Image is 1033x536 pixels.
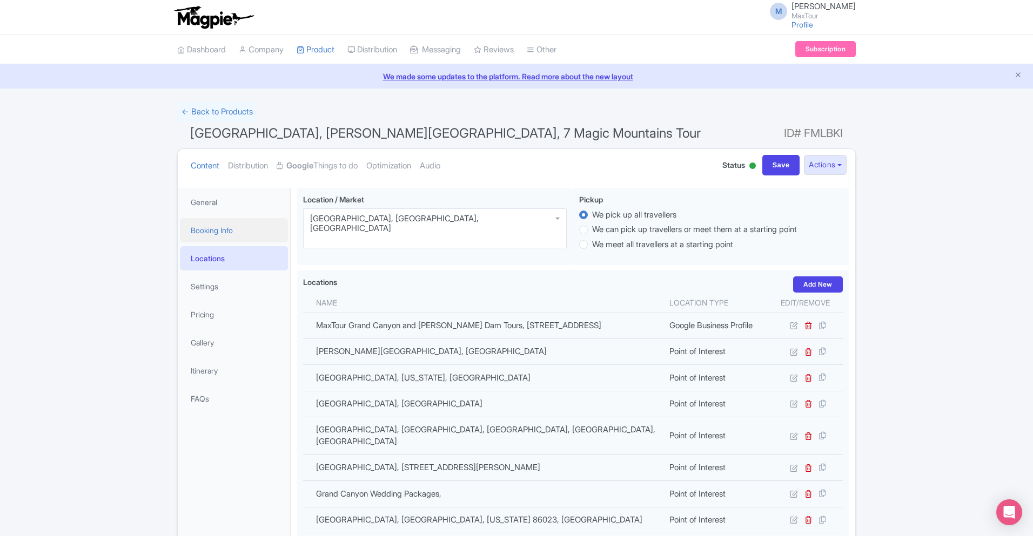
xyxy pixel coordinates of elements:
td: Grand Canyon Wedding Packages, [303,481,663,507]
input: Save [762,155,800,175]
a: Distribution [347,35,397,65]
a: Locations [180,246,288,270]
a: M [PERSON_NAME] MaxTour [763,2,856,19]
a: ← Back to Products [177,101,257,123]
div: Active [747,158,758,175]
a: Itinerary [180,358,288,383]
td: [GEOGRAPHIC_DATA], [US_STATE], [GEOGRAPHIC_DATA] [303,365,663,391]
button: Close announcement [1014,70,1022,82]
th: Location type [663,293,768,313]
a: Dashboard [177,35,226,65]
span: Status [722,159,745,171]
th: Name [303,293,663,313]
strong: Google [286,160,313,172]
span: ID# FMLBKI [784,123,843,144]
a: Profile [791,20,813,29]
td: Point of Interest [663,391,768,417]
td: [GEOGRAPHIC_DATA], [GEOGRAPHIC_DATA] [303,391,663,417]
a: Reviews [474,35,514,65]
a: Audio [420,149,440,183]
button: Actions [804,155,847,175]
a: Booking Info [180,218,288,242]
td: [GEOGRAPHIC_DATA], [GEOGRAPHIC_DATA], [US_STATE] 86023, [GEOGRAPHIC_DATA] [303,507,663,533]
a: Optimization [366,149,411,183]
label: We can pick up travellers or meet them at a starting point [592,223,797,236]
td: Point of Interest [663,417,768,454]
a: Add New [793,276,843,293]
img: logo-ab69f6fb50320c5b225c76a69d11143b.png [172,5,256,29]
span: M [770,3,787,20]
div: [GEOGRAPHIC_DATA], [GEOGRAPHIC_DATA], [GEOGRAPHIC_DATA] [310,214,560,233]
td: Google Business Profile [663,313,768,338]
a: Settings [180,274,288,298]
span: [PERSON_NAME] [791,1,856,11]
span: Location / Market [303,195,364,204]
a: Company [239,35,284,65]
div: Open Intercom Messenger [996,499,1022,525]
label: Locations [303,276,337,288]
a: General [180,190,288,214]
span: [GEOGRAPHIC_DATA], [PERSON_NAME][GEOGRAPHIC_DATA], 7 Magic Mountains Tour [190,125,701,141]
a: Subscription [795,41,856,57]
label: We meet all travellers at a starting point [592,239,733,251]
small: MaxTour [791,12,856,19]
label: We pick up all travellers [592,209,676,221]
a: Messaging [410,35,461,65]
a: Gallery [180,330,288,355]
td: Point of Interest [663,365,768,391]
a: Pricing [180,302,288,327]
td: Point of Interest [663,481,768,507]
td: [PERSON_NAME][GEOGRAPHIC_DATA], [GEOGRAPHIC_DATA] [303,338,663,364]
td: [GEOGRAPHIC_DATA], [GEOGRAPHIC_DATA], [GEOGRAPHIC_DATA], [GEOGRAPHIC_DATA], [GEOGRAPHIC_DATA] [303,417,663,454]
a: Other [527,35,556,65]
a: GoogleThings to do [277,149,358,183]
td: [GEOGRAPHIC_DATA], [STREET_ADDRESS][PERSON_NAME] [303,454,663,480]
th: Edit/Remove [768,293,843,313]
td: MaxTour Grand Canyon and [PERSON_NAME] Dam Tours, [STREET_ADDRESS] [303,313,663,338]
td: Point of Interest [663,338,768,364]
a: Distribution [228,149,268,183]
span: Pickup [579,195,603,204]
a: Content [191,149,219,183]
td: Point of Interest [663,454,768,480]
a: FAQs [180,386,288,411]
td: Point of Interest [663,507,768,533]
a: Product [297,35,334,65]
a: We made some updates to the platform. Read more about the new layout [6,71,1027,82]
